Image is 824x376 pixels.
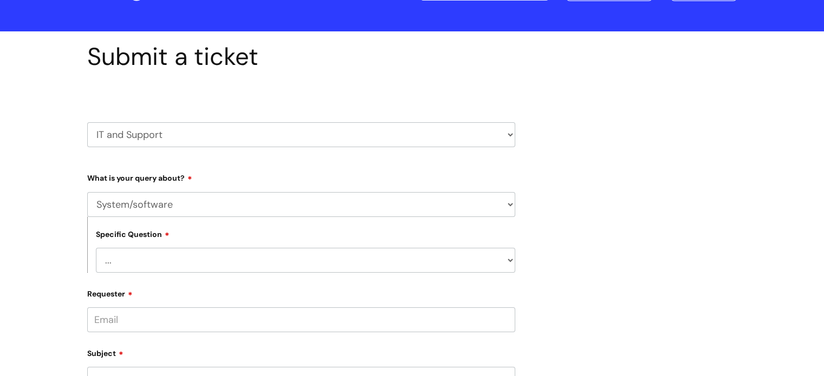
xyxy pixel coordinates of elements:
[96,228,170,239] label: Specific Question
[87,307,515,332] input: Email
[87,286,515,299] label: Requester
[87,170,515,183] label: What is your query about?
[87,345,515,358] label: Subject
[87,42,515,71] h1: Submit a ticket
